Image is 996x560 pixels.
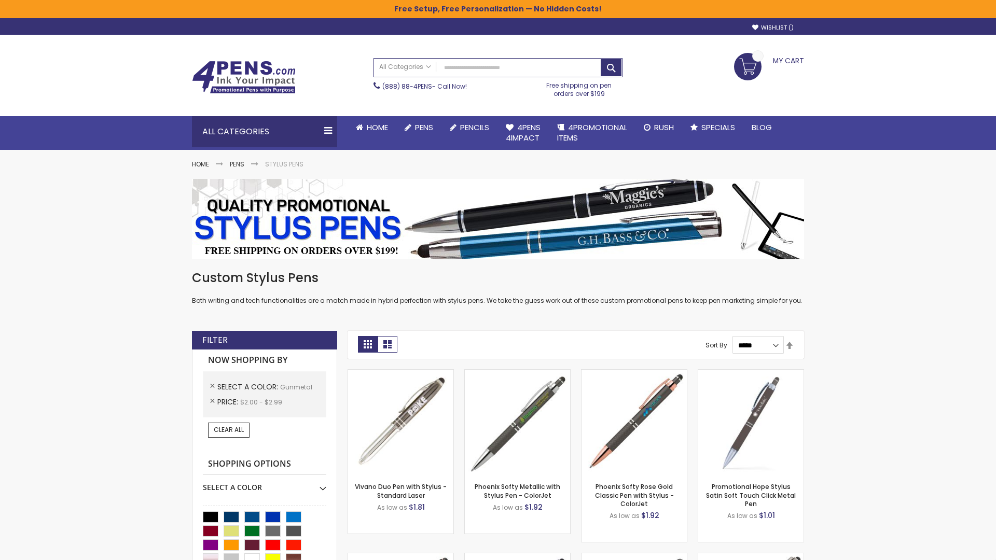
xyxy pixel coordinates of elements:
a: Phoenix Softy Rose Gold Classic Pen with Stylus - ColorJet [595,482,674,508]
span: - Call Now! [382,82,467,91]
span: $1.01 [759,510,775,521]
strong: Now Shopping by [203,349,326,371]
strong: Stylus Pens [265,160,303,169]
a: 4PROMOTIONALITEMS [549,116,635,150]
span: Select A Color [217,382,280,392]
span: Blog [752,122,772,133]
img: Vivano Duo Pen with Stylus - Standard Laser-Gunmetal [348,370,453,475]
a: Vivano Duo Pen with Stylus - Standard Laser-Gunmetal [348,369,453,378]
div: Select A Color [203,475,326,493]
span: Price [217,397,240,407]
a: Vivano Duo Pen with Stylus - Standard Laser [355,482,447,499]
img: 4Pens Custom Pens and Promotional Products [192,61,296,94]
span: Pens [415,122,433,133]
a: Phoenix Softy Metallic with Stylus Pen - ColorJet [475,482,560,499]
h1: Custom Stylus Pens [192,270,804,286]
div: All Categories [192,116,337,147]
a: Rush [635,116,682,139]
span: $2.00 - $2.99 [240,398,282,407]
span: As low as [377,503,407,512]
div: Free shipping on pen orders over $199 [536,77,623,98]
span: Gunmetal [280,383,312,391]
a: Clear All [208,423,250,437]
span: $1.92 [524,502,543,512]
img: Phoenix Softy Metallic with Stylus Pen - ColorJet-Gunmetal [465,370,570,475]
img: Promotional Hope Stylus Satin Soft Touch Click Metal Pen-Gunmetal [698,370,804,475]
span: As low as [610,511,640,520]
a: Blog [743,116,780,139]
a: Pens [230,160,244,169]
span: $1.92 [641,510,659,521]
strong: Shopping Options [203,453,326,475]
div: Both writing and tech functionalities are a match made in hybrid perfection with stylus pens. We ... [192,270,804,305]
span: All Categories [379,63,431,71]
a: Wishlist [752,24,794,32]
a: Pencils [441,116,497,139]
a: 4Pens4impact [497,116,549,150]
a: All Categories [374,59,436,76]
a: Home [192,160,209,169]
span: Specials [701,122,735,133]
strong: Filter [202,334,228,346]
a: Specials [682,116,743,139]
span: 4Pens 4impact [506,122,541,143]
a: Promotional Hope Stylus Satin Soft Touch Click Metal Pen [706,482,796,508]
strong: Grid [358,336,378,353]
span: $1.81 [409,502,425,512]
img: Stylus Pens [192,179,804,259]
a: (888) 88-4PENS [382,82,432,91]
a: Phoenix Softy Rose Gold Classic Pen with Stylus - ColorJet-Gunmetal [582,369,687,378]
span: Home [367,122,388,133]
span: Rush [654,122,674,133]
label: Sort By [706,341,727,349]
a: Pens [396,116,441,139]
img: Phoenix Softy Rose Gold Classic Pen with Stylus - ColorJet-Gunmetal [582,370,687,475]
span: 4PROMOTIONAL ITEMS [557,122,627,143]
a: Promotional Hope Stylus Satin Soft Touch Click Metal Pen-Gunmetal [698,369,804,378]
a: Home [348,116,396,139]
span: Clear All [214,425,244,434]
span: As low as [493,503,523,512]
span: Pencils [460,122,489,133]
span: As low as [727,511,757,520]
a: Phoenix Softy Metallic with Stylus Pen - ColorJet-Gunmetal [465,369,570,378]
